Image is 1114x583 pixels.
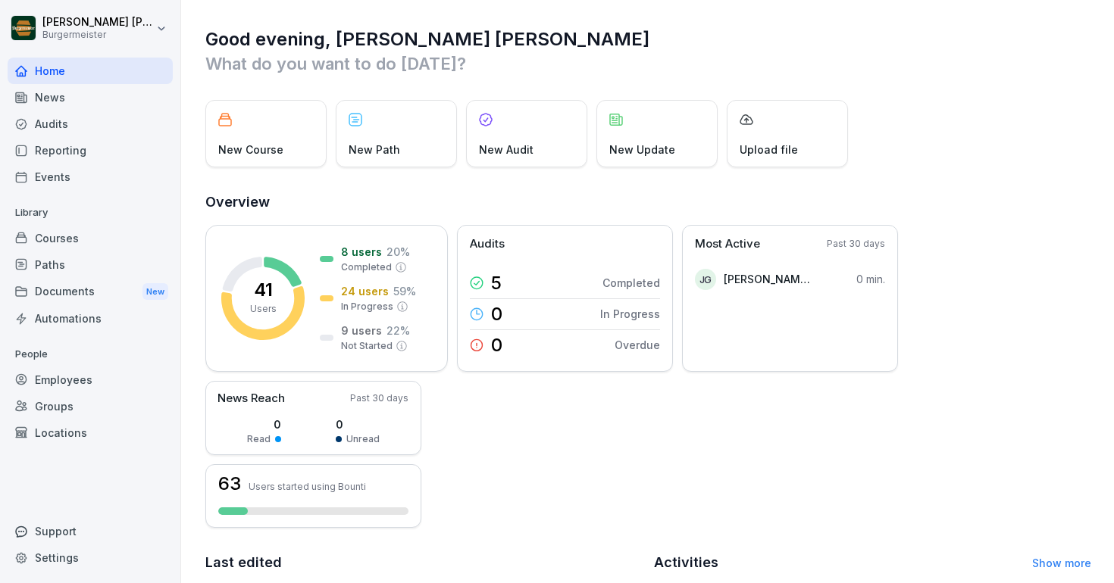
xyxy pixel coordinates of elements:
[8,518,173,544] div: Support
[341,283,389,299] p: 24 users
[346,432,380,446] p: Unread
[827,237,885,251] p: Past 30 days
[205,51,1091,76] p: What do you want to do [DATE]?
[254,281,273,299] p: 41
[350,391,408,405] p: Past 30 days
[8,137,173,164] a: Reporting
[247,416,281,432] p: 0
[470,235,505,253] p: Audits
[393,283,416,299] p: 59 %
[695,235,760,253] p: Most Active
[349,142,400,157] p: New Path
[654,552,718,573] h2: Activities
[341,260,392,274] p: Completed
[42,16,153,29] p: [PERSON_NAME] [PERSON_NAME] [PERSON_NAME]
[341,244,382,260] p: 8 users
[8,278,173,306] a: DocumentsNew
[247,432,271,446] p: Read
[336,416,380,432] p: 0
[602,275,660,291] p: Completed
[205,27,1091,51] h1: Good evening, [PERSON_NAME] [PERSON_NAME]
[8,419,173,446] a: Locations
[249,481,366,492] p: Users started using Bounti
[8,84,173,111] a: News
[600,306,660,322] p: In Progress
[8,164,173,190] a: Events
[491,305,502,323] p: 0
[740,142,798,157] p: Upload file
[8,342,173,366] p: People
[205,192,1091,213] h2: Overview
[724,271,811,287] p: [PERSON_NAME] [PERSON_NAME]
[695,269,716,290] div: JG
[8,111,173,137] a: Audits
[8,201,173,225] p: Library
[218,475,241,493] h3: 63
[8,544,173,571] a: Settings
[386,323,410,338] p: 22 %
[8,225,173,251] a: Courses
[341,323,382,338] p: 9 users
[218,142,283,157] p: New Course
[8,393,173,419] a: Groups
[856,271,885,287] p: 0 min.
[142,283,168,301] div: New
[8,58,173,84] a: Home
[8,366,173,393] a: Employees
[609,142,675,157] p: New Update
[1032,556,1091,569] a: Show more
[217,390,285,407] p: News Reach
[8,278,173,306] div: Documents
[205,552,643,573] h2: Last edited
[491,336,502,354] p: 0
[8,251,173,278] a: Paths
[479,142,534,157] p: New Audit
[42,30,153,40] p: Burgermeister
[615,337,660,353] p: Overdue
[341,300,393,313] p: In Progress
[8,305,173,332] a: Automations
[491,274,502,292] p: 5
[250,302,277,316] p: Users
[386,244,410,260] p: 20 %
[341,339,393,353] p: Not Started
